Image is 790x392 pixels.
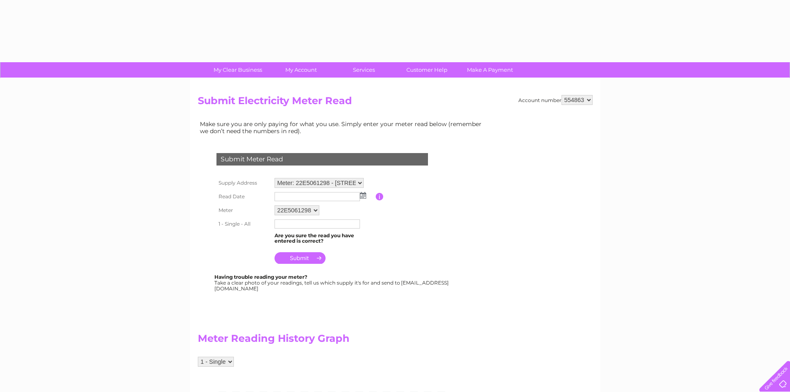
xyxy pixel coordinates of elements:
a: Services [330,62,398,78]
a: My Account [267,62,335,78]
h2: Submit Electricity Meter Read [198,95,593,111]
td: Make sure you are only paying for what you use. Simply enter your meter read below (remember we d... [198,119,488,136]
h2: Meter Reading History Graph [198,333,488,348]
input: Submit [275,252,326,264]
a: Customer Help [393,62,461,78]
th: 1 - Single - All [214,217,272,231]
th: Meter [214,203,272,217]
a: Make A Payment [456,62,524,78]
th: Read Date [214,190,272,203]
th: Supply Address [214,176,272,190]
td: Are you sure the read you have entered is correct? [272,231,376,246]
a: My Clear Business [204,62,272,78]
img: ... [360,192,366,199]
div: Submit Meter Read [216,153,428,166]
div: Take a clear photo of your readings, tell us which supply it's for and send to [EMAIL_ADDRESS][DO... [214,274,450,291]
input: Information [376,193,384,200]
b: Having trouble reading your meter? [214,274,307,280]
div: Account number [518,95,593,105]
